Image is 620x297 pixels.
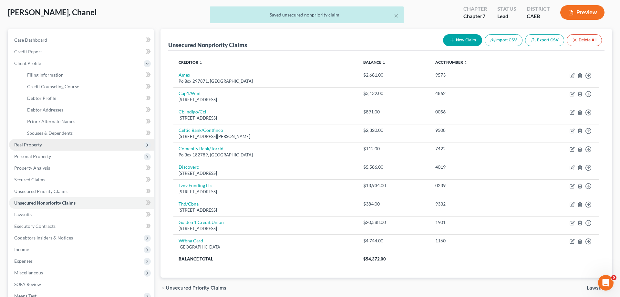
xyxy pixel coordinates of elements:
span: Lawsuits [587,285,607,291]
a: Executory Contracts [9,220,154,232]
span: Secured Claims [14,177,45,182]
span: Lawsuits [14,212,32,217]
a: Spouses & Dependents [22,127,154,139]
span: Debtor Profile [27,95,56,101]
div: 4019 [435,164,518,170]
span: $54,372.00 [363,256,386,261]
div: $13,934.00 [363,182,425,189]
a: Lawsuits [9,209,154,220]
div: $2,681.00 [363,72,425,78]
a: Thd/Cbna [179,201,199,207]
span: Property Analysis [14,165,50,171]
span: Case Dashboard [14,37,47,43]
span: SOFA Review [14,281,41,287]
a: Secured Claims [9,174,154,186]
a: Cap1/Wmt [179,90,201,96]
a: Lvnv Funding Llc [179,183,212,188]
a: Amex [179,72,190,78]
th: Balance Total [173,253,358,265]
div: [STREET_ADDRESS] [179,97,353,103]
div: Chapter [463,5,487,13]
div: [STREET_ADDRESS] [179,115,353,121]
div: Po Box 297871, [GEOGRAPHIC_DATA] [179,78,353,84]
a: Golden 1 Credit Union [179,219,224,225]
span: Income [14,247,29,252]
i: unfold_more [464,61,468,65]
div: 9573 [435,72,518,78]
button: Lawsuits chevron_right [587,285,612,291]
a: Celtic Bank/Contfinco [179,127,223,133]
button: chevron_left Unsecured Priority Claims [160,285,226,291]
div: $384.00 [363,201,425,207]
a: Case Dashboard [9,34,154,46]
span: Personal Property [14,154,51,159]
div: $4,744.00 [363,238,425,244]
a: Export CSV [525,34,564,46]
a: Balance unfold_more [363,60,386,65]
span: Miscellaneous [14,270,43,275]
div: [STREET_ADDRESS] [179,207,353,213]
a: Filing Information [22,69,154,81]
i: unfold_more [382,61,386,65]
div: Po Box 182789, [GEOGRAPHIC_DATA] [179,152,353,158]
i: unfold_more [199,61,203,65]
button: New Claim [443,34,482,46]
div: 9332 [435,201,518,207]
div: $20,588.00 [363,219,425,226]
div: Unsecured Nonpriority Claims [168,41,247,49]
span: Credit Report [14,49,42,54]
div: 9508 [435,127,518,133]
div: $5,586.00 [363,164,425,170]
div: $3,132.00 [363,90,425,97]
div: [STREET_ADDRESS] [179,170,353,176]
div: [GEOGRAPHIC_DATA] [179,244,353,250]
span: Real Property [14,142,42,147]
span: 5 [611,275,616,280]
div: District [527,5,550,13]
a: Acct Number unfold_more [435,60,468,65]
span: Debtor Addresses [27,107,63,112]
span: Spouses & Dependents [27,130,73,136]
button: Preview [560,5,604,20]
div: Status [497,5,516,13]
iframe: Intercom live chat [598,275,614,291]
a: Credit Report [9,46,154,58]
a: Debtor Addresses [22,104,154,116]
span: Unsecured Priority Claims [166,285,226,291]
div: [STREET_ADDRESS] [179,189,353,195]
a: Credit Counseling Course [22,81,154,92]
span: Executory Contracts [14,223,56,229]
button: Import CSV [485,34,522,46]
div: $891.00 [363,109,425,115]
button: × [394,12,398,19]
div: Saved unsecured nonpriority claim [215,12,398,18]
a: Prior / Alternate Names [22,116,154,127]
a: Discoverc [179,164,199,170]
div: 4862 [435,90,518,97]
div: 0056 [435,109,518,115]
span: Credit Counseling Course [27,84,79,89]
div: 1160 [435,238,518,244]
a: Unsecured Nonpriority Claims [9,197,154,209]
div: 0239 [435,182,518,189]
i: chevron_left [160,285,166,291]
a: SOFA Review [9,279,154,290]
a: Unsecured Priority Claims [9,186,154,197]
a: Cb Indigo/Cci [179,109,206,114]
span: Codebtors Insiders & Notices [14,235,73,240]
a: Comenity Bank/Torrid [179,146,223,151]
span: Expenses [14,258,33,264]
button: Delete All [567,34,602,46]
span: Unsecured Nonpriority Claims [14,200,76,206]
div: [STREET_ADDRESS][PERSON_NAME] [179,133,353,140]
div: 7422 [435,145,518,152]
a: Wfbna Card [179,238,203,243]
a: Property Analysis [9,162,154,174]
div: $112.00 [363,145,425,152]
span: Prior / Alternate Names [27,119,75,124]
span: Filing Information [27,72,64,78]
span: Client Profile [14,60,41,66]
span: Unsecured Priority Claims [14,188,67,194]
a: Debtor Profile [22,92,154,104]
div: [STREET_ADDRESS] [179,226,353,232]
